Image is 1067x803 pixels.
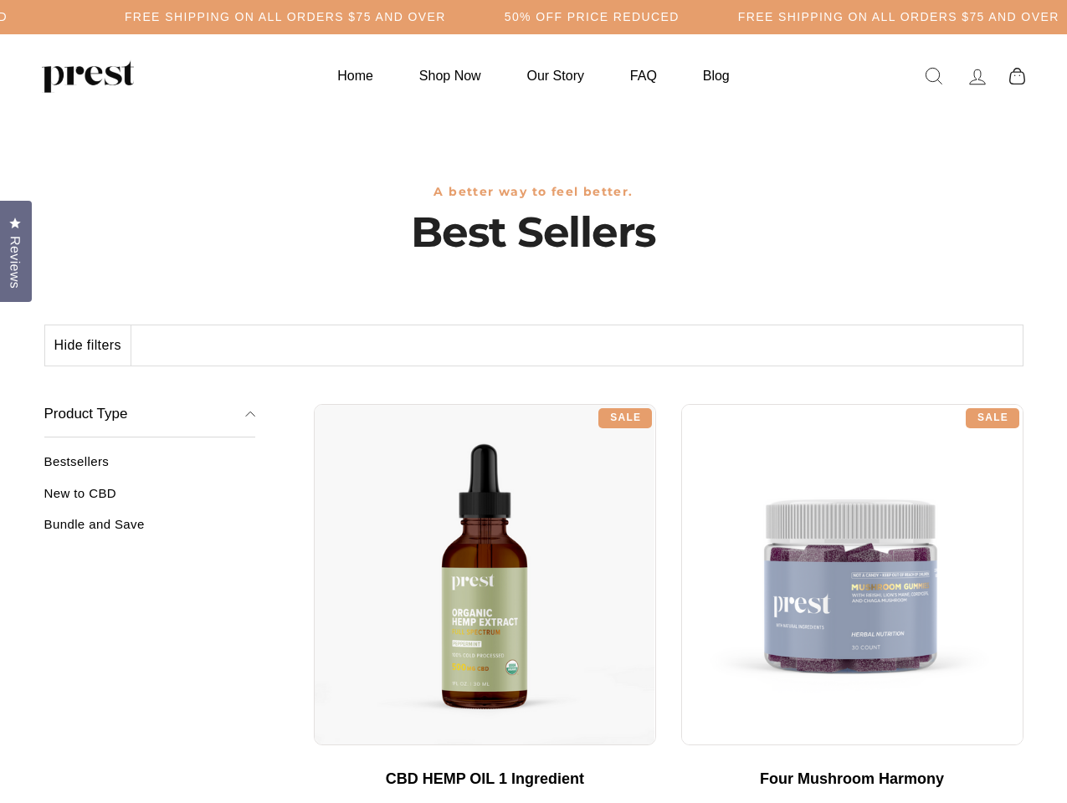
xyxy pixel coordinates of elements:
[316,59,750,92] ul: Primary
[698,770,1007,789] div: Four Mushroom Harmony
[682,59,751,92] a: Blog
[45,325,131,366] button: Hide filters
[44,454,256,482] a: Bestsellers
[966,408,1019,428] div: Sale
[125,10,446,24] h5: Free Shipping on all orders $75 and over
[609,59,678,92] a: FAQ
[4,236,26,289] span: Reviews
[738,10,1059,24] h5: Free Shipping on all orders $75 and over
[44,185,1023,199] h3: A better way to feel better.
[44,391,256,438] button: Product Type
[42,59,134,93] img: PREST ORGANICS
[316,59,394,92] a: Home
[506,59,605,92] a: Our Story
[598,408,652,428] div: Sale
[331,770,639,789] div: CBD HEMP OIL 1 Ingredient
[44,517,256,545] a: Bundle and Save
[44,486,256,514] a: New to CBD
[398,59,502,92] a: Shop Now
[44,207,1023,258] h1: Best Sellers
[505,10,680,24] h5: 50% OFF PRICE REDUCED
